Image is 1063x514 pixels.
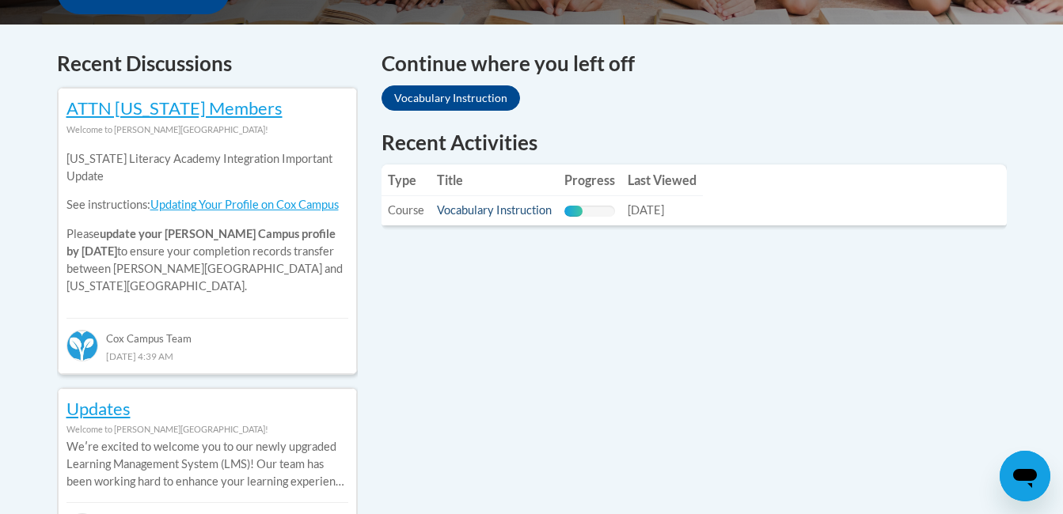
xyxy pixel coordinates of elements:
div: Progress, % [564,206,583,217]
div: [DATE] 4:39 AM [66,347,348,365]
div: Welcome to [PERSON_NAME][GEOGRAPHIC_DATA]! [66,421,348,438]
iframe: Button to launch messaging window [1000,451,1050,501]
a: Updating Your Profile on Cox Campus [150,198,339,211]
a: Updates [66,398,131,419]
th: Type [382,164,431,196]
a: ATTN [US_STATE] Members [66,97,283,119]
img: Cox Campus Team [66,330,98,361]
th: Last Viewed [621,164,703,196]
span: [DATE] [628,203,664,217]
div: Welcome to [PERSON_NAME][GEOGRAPHIC_DATA]! [66,121,348,138]
h4: Recent Discussions [57,48,358,79]
th: Progress [558,164,621,196]
b: update your [PERSON_NAME] Campus profile by [DATE] [66,227,336,258]
span: Course [388,203,424,217]
p: [US_STATE] Literacy Academy Integration Important Update [66,150,348,185]
p: Weʹre excited to welcome you to our newly upgraded Learning Management System (LMS)! Our team has... [66,438,348,490]
div: Cox Campus Team [66,318,348,346]
a: Vocabulary Instruction [382,85,520,111]
th: Title [431,164,558,196]
a: Vocabulary Instruction [437,203,552,217]
div: Please to ensure your completion records transfer between [PERSON_NAME][GEOGRAPHIC_DATA] and [US_... [66,138,348,307]
h1: Recent Activities [382,128,1007,157]
p: See instructions: [66,196,348,214]
h4: Continue where you left off [382,48,1007,79]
